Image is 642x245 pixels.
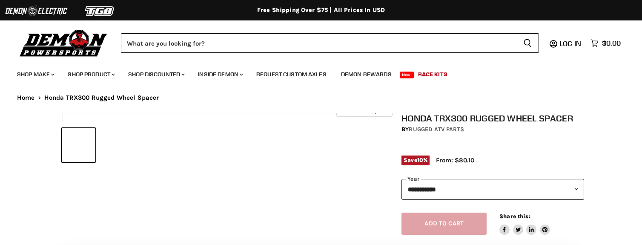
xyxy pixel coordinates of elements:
a: Home [17,94,35,101]
span: From: $80.10 [436,156,474,164]
a: Demon Rewards [335,66,398,83]
ul: Main menu [11,62,619,83]
a: Inside Demon [192,66,248,83]
a: Log in [556,40,586,47]
span: Save % [401,156,430,165]
button: Honda TRX300 Rugged Wheel Spacer thumbnail [98,128,132,162]
span: Click to expand [341,107,388,114]
span: New! [400,72,414,78]
a: Rugged ATV Parts [409,126,464,133]
a: $0.00 [586,37,625,49]
input: Search [121,33,516,53]
img: Demon Electric Logo 2 [4,3,68,19]
aside: Share this: [499,213,550,235]
a: Shop Product [61,66,120,83]
button: Honda TRX300 Rugged Wheel Spacer thumbnail [62,128,95,162]
span: Honda TRX300 Rugged Wheel Spacer [44,94,159,101]
img: Demon Powersports [17,28,110,58]
h1: Honda TRX300 Rugged Wheel Spacer [401,113,584,124]
a: Shop Discounted [122,66,190,83]
span: Share this: [499,213,530,219]
form: Product [121,33,539,53]
img: TGB Logo 2 [68,3,132,19]
button: Honda TRX300 Rugged Wheel Spacer thumbnail [134,128,168,162]
span: Log in [559,39,581,48]
select: year [401,179,584,200]
a: Request Custom Axles [250,66,333,83]
span: $0.00 [602,39,621,47]
a: Shop Make [11,66,60,83]
a: Race Kits [412,66,454,83]
span: 10 [417,157,423,163]
button: Search [516,33,539,53]
div: by [401,125,584,134]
